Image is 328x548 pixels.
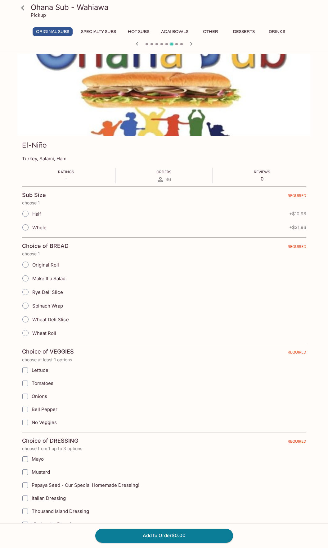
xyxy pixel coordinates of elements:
[32,393,47,399] span: Onions
[22,192,46,199] h4: Sub Size
[254,170,270,174] span: Reviews
[32,508,89,514] span: Thousand Island Dressing
[32,303,63,309] span: Spinach Wrap
[32,456,44,462] span: Mayo
[32,317,69,322] span: Wheat Deli Slice
[95,529,233,542] button: Add to Order$0.00
[156,170,172,174] span: Orders
[22,348,74,355] h4: Choice of VEGGIES
[124,27,153,36] button: Hot Subs
[22,156,306,162] p: Turkey, Salami, Ham
[22,200,306,205] p: choose 1
[32,276,65,281] span: Make It a Salad
[288,193,306,200] span: REQUIRED
[158,27,192,36] button: Acai Bowls
[32,367,48,373] span: Lettuce
[22,243,69,249] h4: Choice of BREAD
[32,330,56,336] span: Wheat Roll
[32,380,53,386] span: Tomatoes
[288,244,306,251] span: REQUIRED
[32,482,139,488] span: Papaya Seed - Our Special Homemade Dressing!
[263,27,291,36] button: Drinks
[289,211,306,216] span: + $10.98
[33,27,73,36] button: Original Subs
[32,289,63,295] span: Rye Deli Slice
[58,176,74,182] p: -
[32,406,57,412] span: Bell Pepper
[32,469,50,475] span: Mustard
[288,439,306,446] span: REQUIRED
[254,176,270,182] p: 0
[32,262,59,268] span: Original Roll
[230,27,258,36] button: Desserts
[78,27,119,36] button: Specialty Subs
[22,437,78,444] h4: Choice of DRESSING
[31,12,46,18] p: Pickup
[165,176,171,182] span: 36
[31,2,308,12] h3: Ohana Sub - Wahiawa
[32,225,47,231] span: Whole
[18,54,311,136] div: El-Niño
[197,27,225,36] button: Other
[22,357,306,362] p: choose at least 1 options
[58,170,74,174] span: Ratings
[22,251,306,256] p: choose 1
[22,446,306,451] p: choose from 1 up to 3 options
[32,521,77,527] span: Vinaigrette Dressing
[22,140,47,150] h3: El-Niño
[289,225,306,230] span: + $21.96
[288,350,306,357] span: REQUIRED
[32,211,41,217] span: Half
[32,495,66,501] span: Italian Dressing
[32,419,57,425] span: No Veggies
